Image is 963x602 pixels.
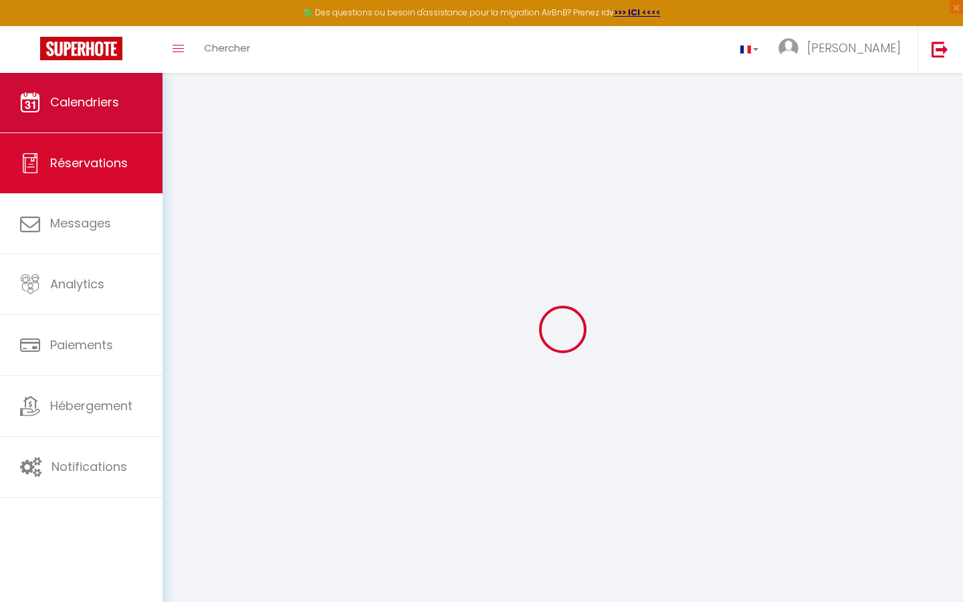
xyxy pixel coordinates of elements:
[50,94,119,110] span: Calendriers
[194,26,260,73] a: Chercher
[50,336,113,353] span: Paiements
[50,215,111,231] span: Messages
[768,26,918,73] a: ... [PERSON_NAME]
[51,458,127,475] span: Notifications
[204,41,250,55] span: Chercher
[50,155,128,171] span: Réservations
[807,39,901,56] span: [PERSON_NAME]
[932,41,948,58] img: logout
[614,7,661,18] a: >>> ICI <<<<
[50,276,104,292] span: Analytics
[50,397,132,414] span: Hébergement
[778,38,798,58] img: ...
[40,37,122,60] img: Super Booking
